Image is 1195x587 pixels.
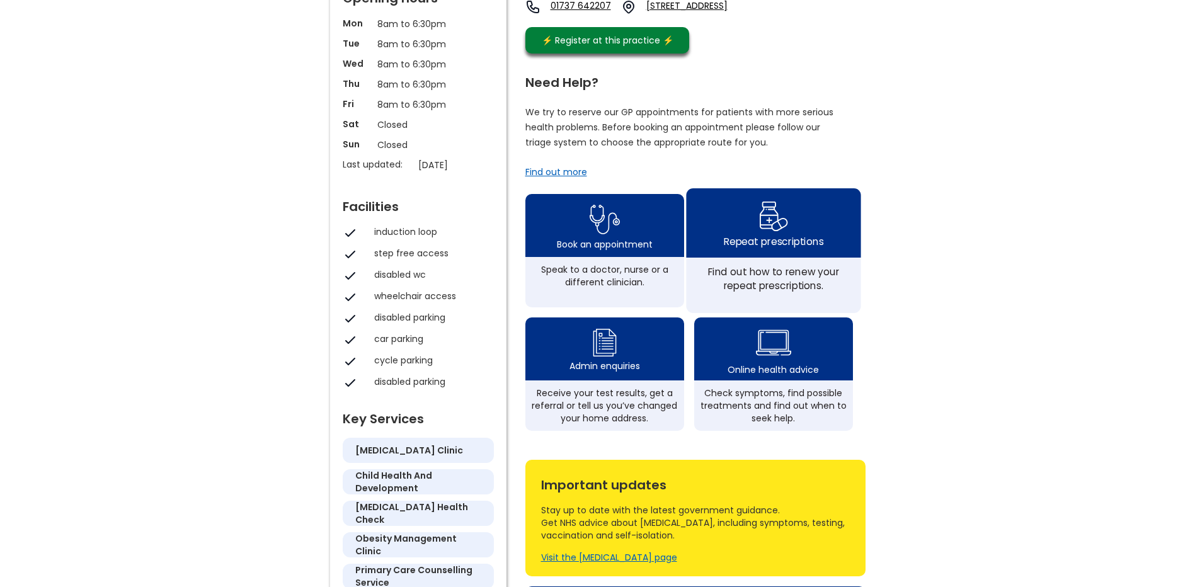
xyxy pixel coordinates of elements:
h5: child health and development [355,469,481,494]
p: Closed [377,138,459,152]
a: admin enquiry iconAdmin enquiriesReceive your test results, get a referral or tell us you’ve chan... [525,317,684,431]
div: disabled wc [374,268,488,281]
a: ⚡️ Register at this practice ⚡️ [525,27,689,54]
div: Repeat prescriptions [723,234,823,248]
p: 8am to 6:30pm [377,37,459,51]
h5: [MEDICAL_DATA] clinic [355,444,463,457]
div: Facilities [343,194,494,213]
div: Online health advice [728,363,819,376]
img: health advice icon [756,322,791,363]
p: We try to reserve our GP appointments for patients with more serious health problems. Before book... [525,105,834,150]
div: Stay up to date with the latest government guidance. Get NHS advice about [MEDICAL_DATA], includi... [541,504,850,542]
h5: obesity management clinic [355,532,481,557]
img: book appointment icon [590,201,620,238]
img: repeat prescription icon [758,198,788,234]
a: book appointment icon Book an appointmentSpeak to a doctor, nurse or a different clinician. [525,194,684,307]
div: Check symptoms, find possible treatments and find out when to seek help. [700,387,847,425]
img: admin enquiry icon [591,326,619,360]
p: 8am to 6:30pm [377,77,459,91]
div: wheelchair access [374,290,488,302]
div: Key Services [343,406,494,425]
p: Sun [343,138,371,151]
div: Speak to a doctor, nurse or a different clinician. [532,263,678,288]
a: health advice iconOnline health adviceCheck symptoms, find possible treatments and find out when ... [694,317,853,431]
p: Sat [343,118,371,130]
p: Last updated: [343,158,412,171]
div: step free access [374,247,488,259]
div: disabled parking [374,375,488,388]
div: disabled parking [374,311,488,324]
p: Mon [343,17,371,30]
p: 8am to 6:30pm [377,57,459,71]
div: Book an appointment [557,238,653,251]
p: Closed [377,118,459,132]
div: car parking [374,333,488,345]
div: induction loop [374,225,488,238]
p: 8am to 6:30pm [377,17,459,31]
div: Important updates [541,472,850,491]
div: Find out how to renew your repeat prescriptions. [693,265,854,292]
div: cycle parking [374,354,488,367]
div: Receive your test results, get a referral or tell us you’ve changed your home address. [532,387,678,425]
div: Need Help? [525,70,853,89]
div: Admin enquiries [569,360,640,372]
div: ⚡️ Register at this practice ⚡️ [535,33,680,47]
p: Thu [343,77,371,90]
p: Wed [343,57,371,70]
a: repeat prescription iconRepeat prescriptionsFind out how to renew your repeat prescriptions. [686,188,861,313]
p: [DATE] [418,158,500,172]
p: 8am to 6:30pm [377,98,459,111]
a: Visit the [MEDICAL_DATA] page [541,551,677,564]
p: Tue [343,37,371,50]
a: Find out more [525,166,587,178]
p: Fri [343,98,371,110]
h5: [MEDICAL_DATA] health check [355,501,481,526]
